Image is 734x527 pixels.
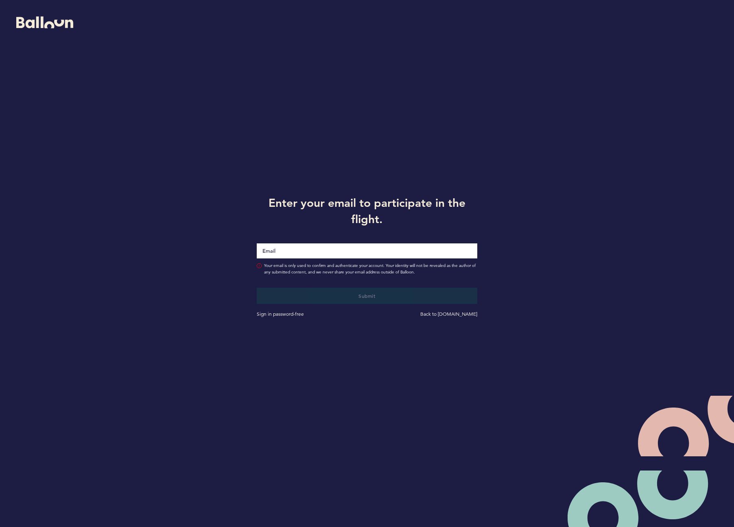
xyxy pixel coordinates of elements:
a: Back to [DOMAIN_NAME] [420,311,477,317]
button: Submit [257,288,477,304]
h1: Enter your email to participate in the flight. [251,195,483,227]
input: Email [257,243,477,258]
a: Sign in password-free [257,311,304,317]
span: Submit [358,293,375,299]
span: Your email is only used to confirm and authenticate your account. Your identity will not be revea... [264,262,477,275]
